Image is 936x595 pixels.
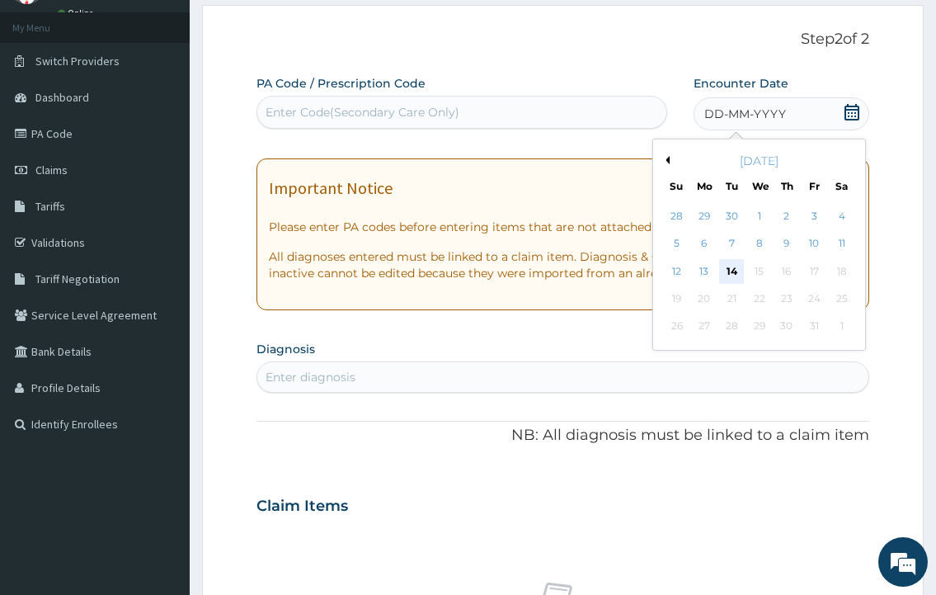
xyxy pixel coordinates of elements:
[746,232,771,257] div: Choose Wednesday, October 8th, 2025
[774,232,798,257] div: Choose Thursday, October 9th, 2025
[256,75,426,92] label: PA Code / Prescription Code
[807,179,821,193] div: Fr
[774,286,798,311] div: Not available Thursday, October 23rd, 2025
[774,204,798,229] div: Choose Thursday, October 2nd, 2025
[256,31,868,49] p: Step 2 of 2
[664,286,689,311] div: Not available Sunday, October 19th, 2025
[719,232,744,257] div: Choose Tuesday, October 7th, 2025
[661,156,670,164] button: Previous Month
[829,232,854,257] div: Choose Saturday, October 11th, 2025
[256,498,348,516] h3: Claim Items
[802,314,826,339] div: Not available Friday, October 31st, 2025
[704,106,786,122] span: DD-MM-YYYY
[96,187,228,354] span: We're online!
[719,204,744,229] div: Choose Tuesday, September 30th, 2025
[8,409,314,467] textarea: Type your message and hit 'Enter'
[669,179,683,193] div: Su
[664,232,689,257] div: Choose Sunday, October 5th, 2025
[802,204,826,229] div: Choose Friday, October 3rd, 2025
[86,92,277,114] div: Chat with us now
[724,179,738,193] div: Tu
[802,232,826,257] div: Choose Friday, October 10th, 2025
[746,259,771,284] div: Not available Wednesday, October 15th, 2025
[266,369,355,385] div: Enter diagnosis
[719,259,744,284] div: Choose Tuesday, October 14th, 2025
[802,286,826,311] div: Not available Friday, October 24th, 2025
[31,83,67,124] img: d_794563401_company_1708531726252_794563401
[746,204,771,229] div: Choose Wednesday, October 1st, 2025
[779,179,793,193] div: Th
[694,75,788,92] label: Encounter Date
[664,204,689,229] div: Choose Sunday, September 28th, 2025
[774,259,798,284] div: Not available Thursday, October 16th, 2025
[256,341,315,357] label: Diagnosis
[269,248,856,281] p: All diagnoses entered must be linked to a claim item. Diagnosis & Claim Items that are visible bu...
[691,259,716,284] div: Choose Monday, October 13th, 2025
[719,286,744,311] div: Not available Tuesday, October 21st, 2025
[58,7,97,19] a: Online
[691,232,716,257] div: Choose Monday, October 6th, 2025
[35,199,65,214] span: Tariffs
[746,286,771,311] div: Not available Wednesday, October 22nd, 2025
[802,259,826,284] div: Not available Friday, October 17th, 2025
[35,163,68,177] span: Claims
[266,104,459,120] div: Enter Code(Secondary Care Only)
[829,314,854,339] div: Not available Saturday, November 1st, 2025
[746,314,771,339] div: Not available Wednesday, October 29th, 2025
[829,259,854,284] div: Not available Saturday, October 18th, 2025
[829,204,854,229] div: Choose Saturday, October 4th, 2025
[664,259,689,284] div: Choose Sunday, October 12th, 2025
[697,179,711,193] div: Mo
[691,314,716,339] div: Not available Monday, October 27th, 2025
[663,203,855,341] div: month 2025-10
[35,54,120,68] span: Switch Providers
[664,314,689,339] div: Not available Sunday, October 26th, 2025
[35,272,120,286] span: Tariff Negotiation
[691,204,716,229] div: Choose Monday, September 29th, 2025
[774,314,798,339] div: Not available Thursday, October 30th, 2025
[829,286,854,311] div: Not available Saturday, October 25th, 2025
[269,219,856,235] p: Please enter PA codes before entering items that are not attached to a PA code
[35,90,89,105] span: Dashboard
[256,425,868,446] p: NB: All diagnosis must be linked to a claim item
[660,153,858,169] div: [DATE]
[691,286,716,311] div: Not available Monday, October 20th, 2025
[835,179,849,193] div: Sa
[270,8,310,48] div: Minimize live chat window
[269,179,393,197] h1: Important Notice
[752,179,766,193] div: We
[719,314,744,339] div: Not available Tuesday, October 28th, 2025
